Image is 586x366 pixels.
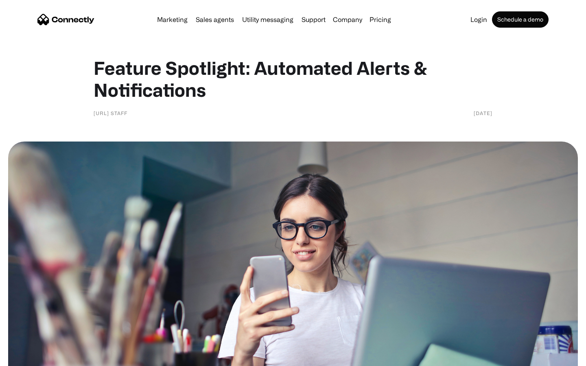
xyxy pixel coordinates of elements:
a: Pricing [366,16,394,23]
div: [DATE] [474,109,492,117]
h1: Feature Spotlight: Automated Alerts & Notifications [94,57,492,101]
aside: Language selected: English [8,352,49,363]
a: Support [298,16,329,23]
a: Login [467,16,490,23]
a: Schedule a demo [492,11,549,28]
div: Company [330,14,365,25]
a: Marketing [154,16,191,23]
div: Company [333,14,362,25]
ul: Language list [16,352,49,363]
a: Utility messaging [239,16,297,23]
div: [URL] staff [94,109,127,117]
a: home [37,13,94,26]
a: Sales agents [192,16,237,23]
